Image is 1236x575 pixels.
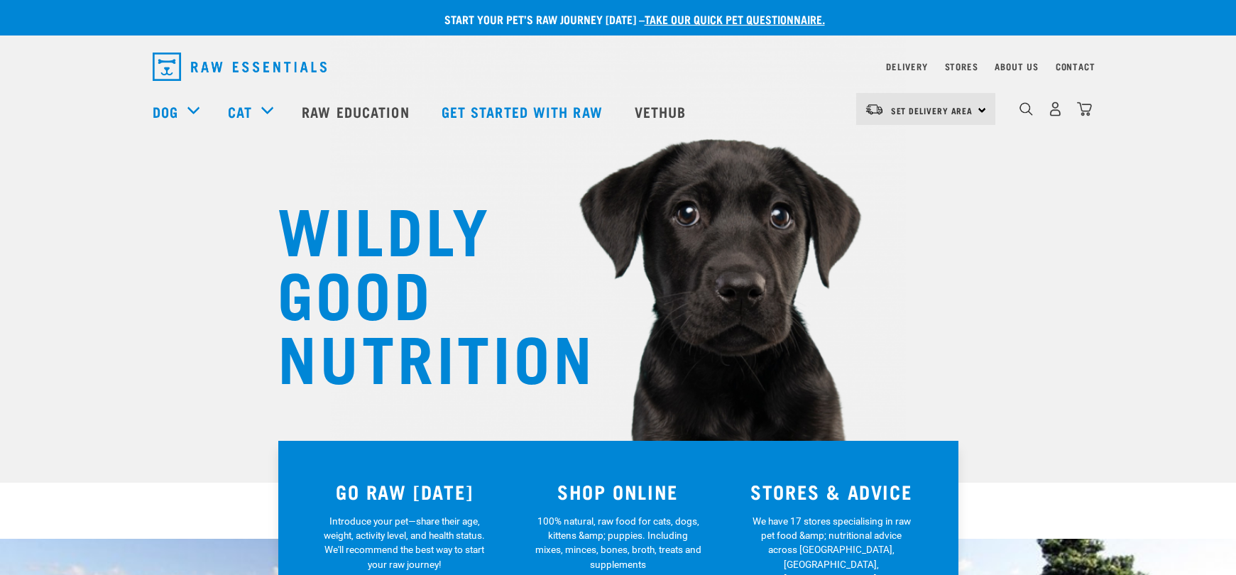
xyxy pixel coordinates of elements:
a: Dog [153,101,178,122]
h3: SHOP ONLINE [520,481,716,503]
a: Stores [945,64,978,69]
a: take our quick pet questionnaire. [645,16,825,22]
img: home-icon@2x.png [1077,102,1092,116]
img: home-icon-1@2x.png [1019,102,1033,116]
img: user.png [1048,102,1063,116]
a: Vethub [620,83,704,140]
h3: STORES & ADVICE [733,481,930,503]
a: Contact [1056,64,1095,69]
h1: WILDLY GOOD NUTRITION [278,195,562,387]
nav: dropdown navigation [141,47,1095,87]
a: Get started with Raw [427,83,620,140]
img: Raw Essentials Logo [153,53,327,81]
p: Introduce your pet—share their age, weight, activity level, and health status. We'll recommend th... [321,514,488,572]
a: About Us [995,64,1038,69]
a: Delivery [886,64,927,69]
a: Cat [228,101,252,122]
span: Set Delivery Area [891,108,973,113]
p: 100% natural, raw food for cats, dogs, kittens &amp; puppies. Including mixes, minces, bones, bro... [535,514,701,572]
a: Raw Education [288,83,427,140]
h3: GO RAW [DATE] [307,481,503,503]
img: van-moving.png [865,103,884,116]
